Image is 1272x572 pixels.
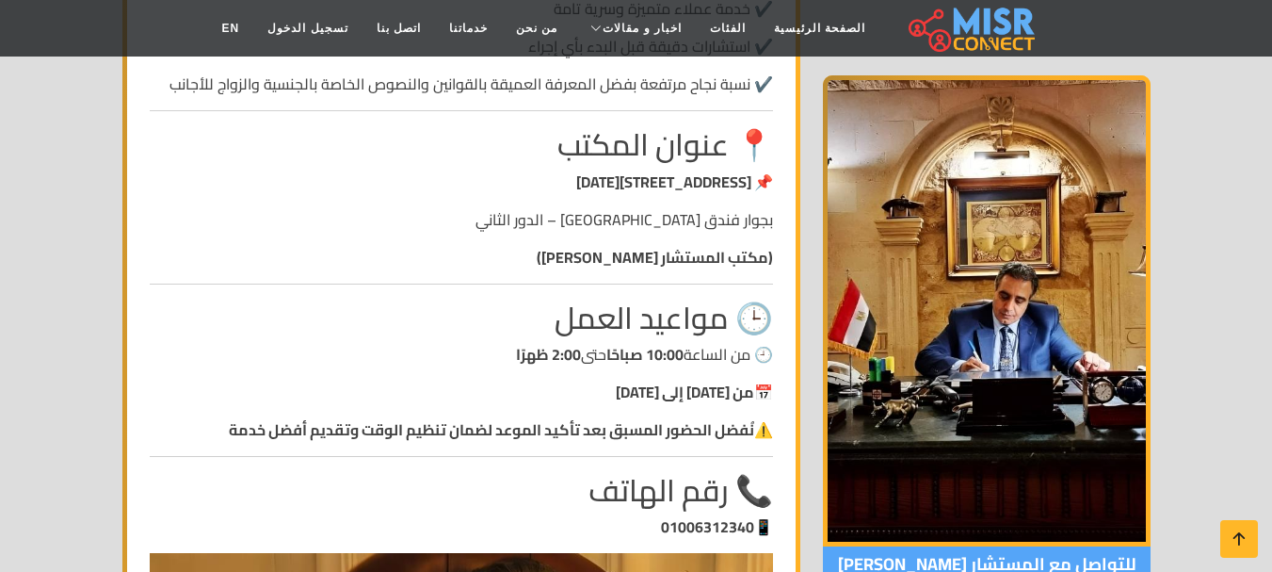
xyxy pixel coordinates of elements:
[229,416,754,444] strong: نُفضل الحضور المسبق بعد تأكيد الموعد لضمان تنظيم الوقت وتقديم أفضل خدمة
[516,340,581,368] strong: 2:00 ظهرًا
[537,243,773,271] strong: (مكتب المستشار [PERSON_NAME])
[576,168,773,196] strong: 📌 [STREET_ADDRESS][DATE]
[616,378,754,406] strong: من [DATE] إلى [DATE]
[572,10,696,46] a: اخبار و مقالات
[150,515,773,538] p: 📱
[502,10,572,46] a: من نحن
[150,381,773,403] p: 📅
[606,340,684,368] strong: 10:00 صباحًا
[150,418,773,441] p: ⚠️
[150,208,773,231] p: بجوار فندق [GEOGRAPHIC_DATA] – الدور الثاني
[150,73,773,95] p: ✔️ نسبة نجاح مرتفعة بفضل المعرفة العميقة بالقوانين والنصوص الخاصة بالجنسية والزواج للأجانب
[661,513,754,541] strong: 01006312340
[150,300,773,335] h2: 🕒 مواعيد العمل
[362,10,435,46] a: اتصل بنا
[603,20,682,37] span: اخبار و مقالات
[253,10,362,46] a: تسجيل الدخول
[823,75,1151,547] img: المستشار حسين محمد عمر
[760,10,879,46] a: الصفحة الرئيسية
[208,10,254,46] a: EN
[909,5,1035,52] img: main.misr_connect
[150,343,773,366] p: 🕘 من الساعة حتى
[150,126,773,162] h2: 📍 عنوان المكتب
[150,472,773,508] h2: 📞 رقم الهاتف
[435,10,502,46] a: خدماتنا
[696,10,760,46] a: الفئات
